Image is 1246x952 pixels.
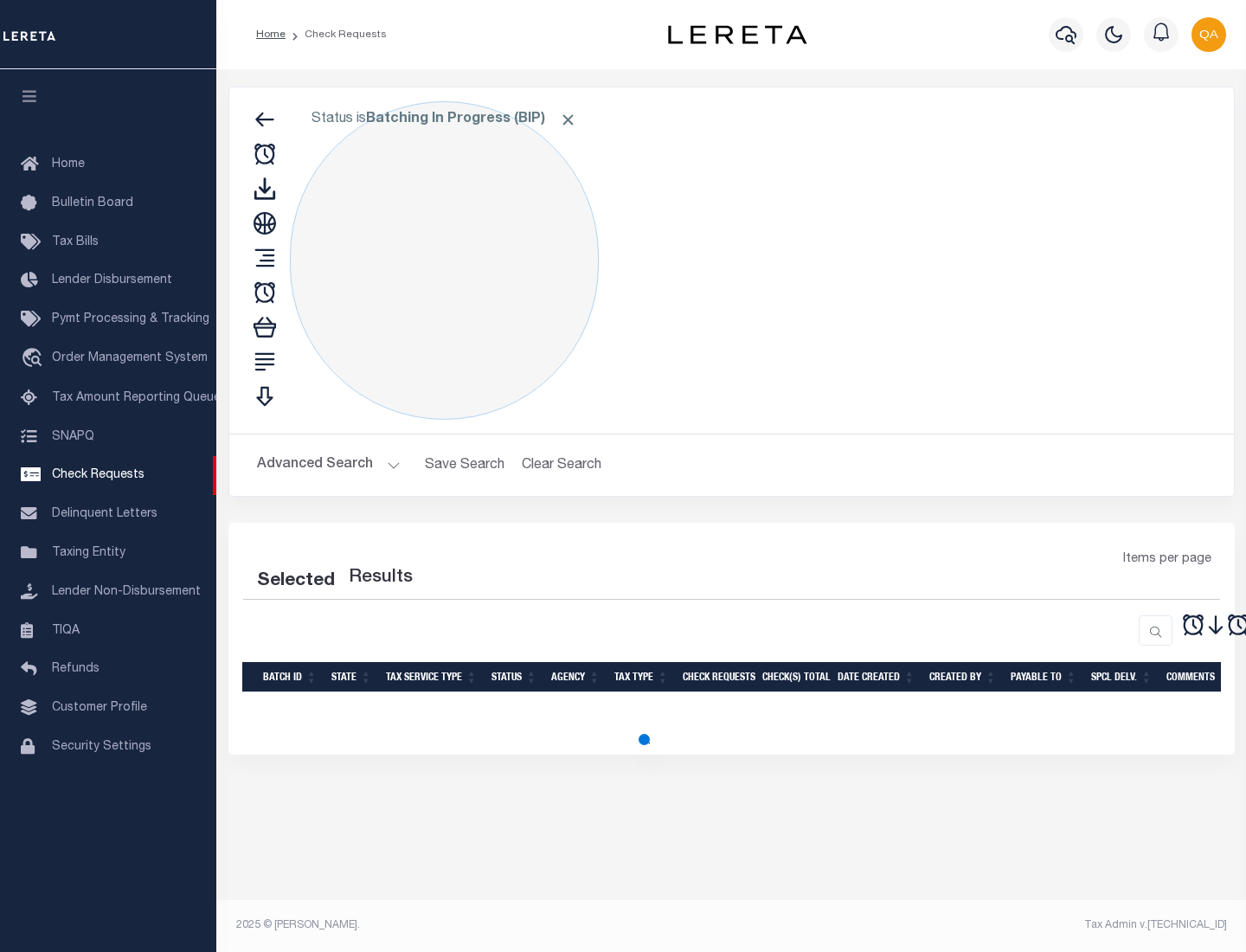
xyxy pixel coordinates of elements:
[607,662,676,692] th: Tax Type
[922,662,1004,692] th: Created By
[52,313,209,325] span: Pymt Processing & Tracking
[324,662,379,692] th: State
[290,101,599,420] div: Click to Edit
[257,448,401,482] button: Advanced Search
[349,564,413,592] label: Results
[223,917,732,933] div: 2025 © [PERSON_NAME].
[52,469,145,481] span: Check Requests
[755,662,831,692] th: Check(s) Total
[1159,662,1237,692] th: Comments
[52,508,157,520] span: Delinquent Letters
[559,111,577,129] span: Click to Remove
[52,624,80,636] span: TIQA
[831,662,922,692] th: Date Created
[676,662,755,692] th: Check Requests
[1123,550,1211,569] span: Items per page
[52,547,125,559] span: Taxing Entity
[52,430,94,442] span: SNAPQ
[256,662,324,692] th: Batch Id
[52,586,201,598] span: Lender Non-Disbursement
[52,352,208,364] span: Order Management System
[515,448,609,482] button: Clear Search
[21,348,48,370] i: travel_explore
[52,392,221,404] span: Tax Amount Reporting Queue
[52,274,172,286] span: Lender Disbursement
[52,663,100,675] span: Refunds
[52,197,133,209] span: Bulletin Board
[1004,662,1084,692] th: Payable To
[1191,17,1226,52] img: svg+xml;base64,PHN2ZyB4bWxucz0iaHR0cDovL3d3dy53My5vcmcvMjAwMC9zdmciIHBvaW50ZXItZXZlbnRzPSJub25lIi...
[52,236,99,248] span: Tax Bills
[744,917,1227,933] div: Tax Admin v.[TECHNICAL_ID]
[366,113,577,126] b: Batching In Progress (BIP)
[257,568,335,595] div: Selected
[485,662,544,692] th: Status
[1084,662,1159,692] th: Spcl Delv.
[668,25,806,44] img: logo-dark.svg
[52,158,85,170] span: Home
[52,702,147,714] span: Customer Profile
[52,741,151,753] span: Security Settings
[379,662,485,692] th: Tax Service Type
[414,448,515,482] button: Save Search
[256,29,286,40] a: Home
[286,27,387,42] li: Check Requests
[544,662,607,692] th: Agency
